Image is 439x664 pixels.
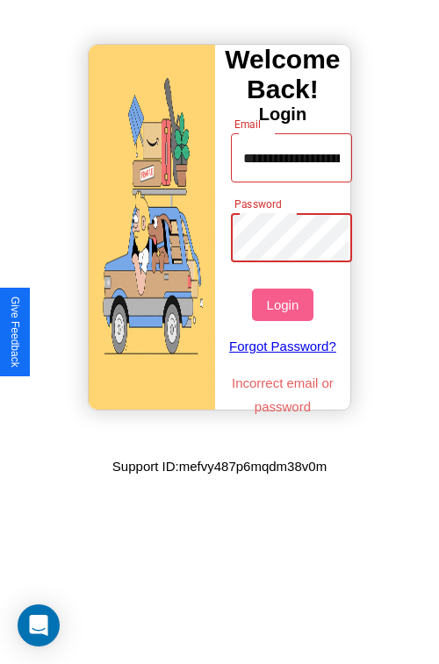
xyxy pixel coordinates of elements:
button: Login [252,289,313,321]
img: gif [89,45,215,410]
p: Incorrect email or password [222,371,344,418]
label: Email [234,117,262,132]
div: Give Feedback [9,296,21,368]
label: Password [234,196,281,211]
p: Support ID: mefvy487p6mqdm38v0m [112,454,327,478]
div: Open Intercom Messenger [18,604,60,646]
h3: Welcome Back! [215,45,350,104]
h4: Login [215,104,350,125]
a: Forgot Password? [222,321,344,371]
